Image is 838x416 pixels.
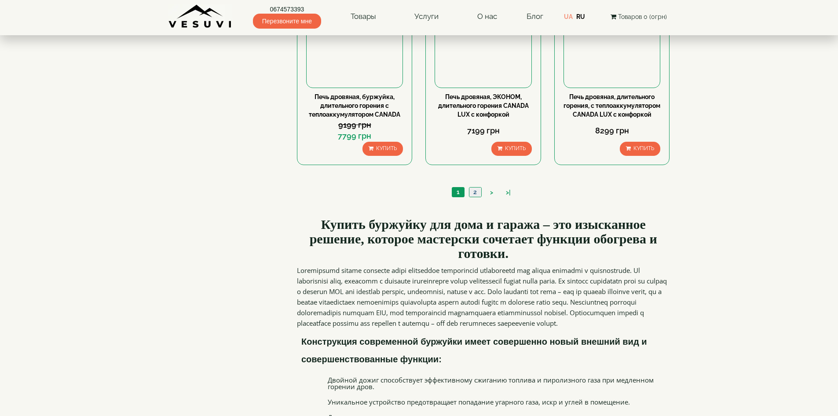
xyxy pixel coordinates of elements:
[608,12,670,22] button: Товаров 0 (0грн)
[469,188,481,197] a: 2
[406,7,447,27] a: Услуги
[297,265,670,328] p: Loremipsumd sitame consecte adipi elitseddoe temporincid utlaboreetd mag aliqua enimadmi v quisno...
[438,93,529,118] a: Печь дровяная, ЭКОНОМ, длительного горения CANADA LUX с конфоркой
[435,125,531,136] div: 7199 грн
[309,93,400,118] a: Печь дровяная, буржуйка, длительного горения с теплоаккумулятором CANADA
[486,188,498,197] a: >
[564,93,660,118] a: Печь дровяная, длительного горения, с теплоаккумулятором CANADA LUX с конфоркой
[306,130,403,142] div: 7799 грн
[618,13,667,20] span: Товаров 0 (0грн)
[253,14,321,29] span: Перезвоните мне
[328,399,657,405] li: Уникальное устройство предотвращает попадание угарного газа, искр и углей в помещение.
[362,142,403,155] button: Купить
[376,145,397,151] span: Купить
[620,142,660,155] button: Купить
[564,13,573,20] a: UA
[501,188,515,197] a: >|
[505,145,526,151] span: Купить
[457,188,460,195] span: 1
[468,7,506,27] a: О нас
[168,4,232,29] img: Завод VESUVI
[527,12,543,21] a: Блог
[491,142,532,155] button: Купить
[328,377,657,390] li: Двойной дожиг способствует эффективному сжиганию топлива и пиролизного газа при медленном горении...
[253,5,321,14] a: 0674573393
[633,145,654,151] span: Купить
[342,7,385,27] a: Товары
[301,337,647,364] b: Конструкция современной буржуйки имеет совершенно новый внешний вид и совершенствованные функции:
[306,119,403,131] div: 9199 грн
[297,217,670,261] h2: Купить буржуйку для дома и гаража – это изысканное решение, которое мастерски сочетает функции об...
[564,125,660,136] div: 8299 грн
[576,13,585,20] a: RU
